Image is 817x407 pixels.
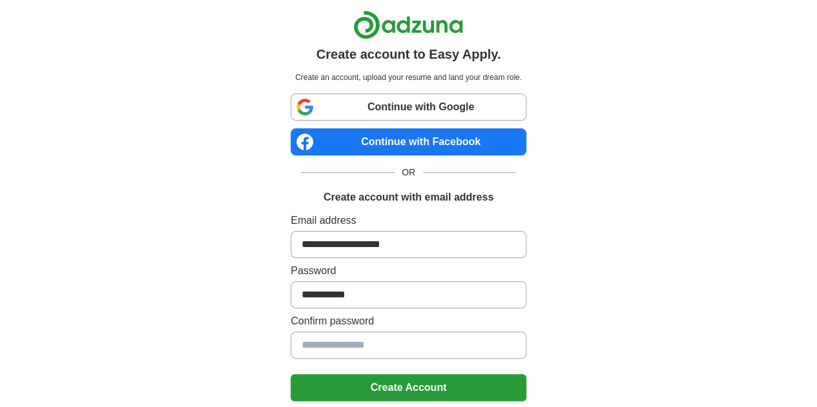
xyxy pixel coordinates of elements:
label: Password [291,263,526,279]
img: Adzuna logo [353,10,463,39]
span: OR [394,166,423,179]
a: Continue with Facebook [291,128,526,155]
h1: Create account to Easy Apply. [316,45,501,64]
label: Confirm password [291,313,526,329]
h1: Create account with email address [324,190,493,205]
label: Email address [291,213,526,228]
a: Continue with Google [291,94,526,121]
p: Create an account, upload your resume and land your dream role. [293,72,524,83]
button: Create Account [291,374,526,401]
